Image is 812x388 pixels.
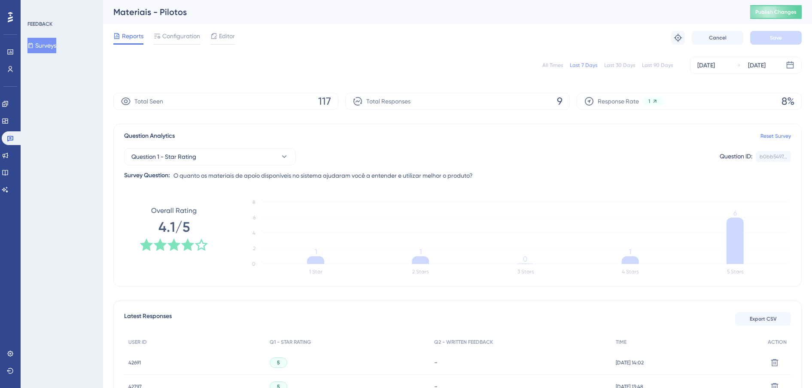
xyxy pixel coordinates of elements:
[542,62,563,69] div: All Times
[128,339,147,346] span: USER ID
[709,34,727,41] span: Cancel
[27,38,56,53] button: Surveys
[735,312,791,326] button: Export CSV
[128,359,141,366] span: 42691
[720,151,752,162] div: Question ID:
[366,96,411,106] span: Total Responses
[158,218,190,236] span: 4.1/5
[733,209,737,217] tspan: 6
[570,62,597,69] div: Last 7 Days
[173,170,473,181] span: O quanto os materiais de apoio disponíveis no sistema ajudaram você a entender e utilizar melhor ...
[131,152,196,162] span: Question 1 - Star Rating
[755,9,797,15] span: Publish Changes
[252,230,255,236] tspan: 4
[252,261,255,267] tspan: 0
[270,339,311,346] span: Q1 - STAR RATING
[124,170,170,181] div: Survey Question:
[750,315,777,322] span: Export CSV
[750,31,802,45] button: Save
[122,31,143,41] span: Reports
[727,269,743,275] text: 5 Stars
[770,34,782,41] span: Save
[219,31,235,41] span: Editor
[27,21,52,27] div: FEEDBACK
[604,62,635,69] div: Last 30 Days
[629,248,631,256] tspan: 1
[760,133,791,139] a: Reset Survey
[113,6,729,18] div: Materiais - Pilotos
[648,98,650,105] span: 1
[517,269,534,275] text: 3 Stars
[253,246,255,252] tspan: 2
[252,199,255,205] tspan: 8
[557,94,563,108] span: 9
[622,269,639,275] text: 4 Stars
[697,60,715,70] div: [DATE]
[412,269,429,275] text: 2 Stars
[760,153,787,160] div: b0bb5497...
[309,269,322,275] text: 1 Star
[124,148,296,165] button: Question 1 - Star Rating
[616,339,626,346] span: TIME
[162,31,200,41] span: Configuration
[134,96,163,106] span: Total Seen
[616,359,644,366] span: [DATE] 14:02
[253,215,255,221] tspan: 6
[420,248,422,256] tspan: 1
[598,96,639,106] span: Response Rate
[523,255,527,263] tspan: 0
[277,359,280,366] span: 5
[692,31,743,45] button: Cancel
[782,94,794,108] span: 8%
[750,5,802,19] button: Publish Changes
[748,60,766,70] div: [DATE]
[768,339,787,346] span: ACTION
[642,62,673,69] div: Last 90 Days
[315,248,317,256] tspan: 1
[124,311,172,327] span: Latest Responses
[318,94,331,108] span: 117
[434,358,607,367] div: -
[151,206,197,216] span: Overall Rating
[124,131,175,141] span: Question Analytics
[434,339,493,346] span: Q2 - WRITTEN FEEDBACK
